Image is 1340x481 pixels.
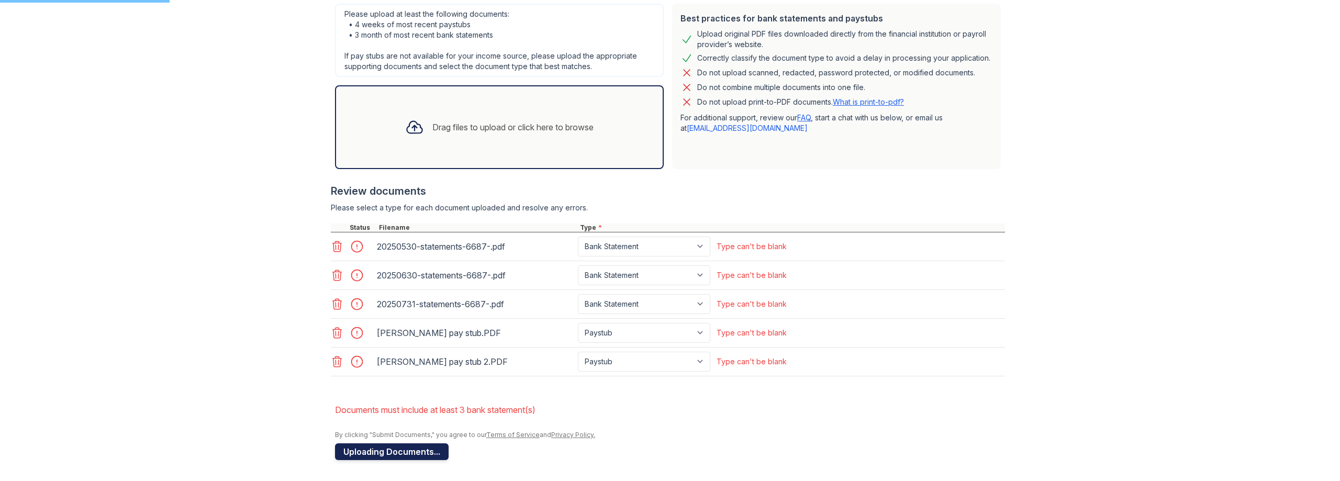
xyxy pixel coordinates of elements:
[377,238,574,255] div: 20250530-statements-6687-.pdf
[697,97,904,107] p: Do not upload print-to-PDF documents.
[377,325,574,341] div: [PERSON_NAME] pay stub.PDF
[578,223,1005,232] div: Type
[680,12,992,25] div: Best practices for bank statements and paystubs
[717,299,787,309] div: Type can't be blank
[717,356,787,367] div: Type can't be blank
[432,121,594,133] div: Drag files to upload or click here to browse
[335,431,1005,439] div: By clicking "Submit Documents," you agree to our and
[697,81,865,94] div: Do not combine multiple documents into one file.
[331,184,1005,198] div: Review documents
[717,328,787,338] div: Type can't be blank
[833,97,904,106] a: What is print-to-pdf?
[377,267,574,284] div: 20250630-statements-6687-.pdf
[717,241,787,252] div: Type can't be blank
[687,124,808,132] a: [EMAIL_ADDRESS][DOMAIN_NAME]
[717,270,787,281] div: Type can't be blank
[797,113,811,122] a: FAQ
[377,353,574,370] div: [PERSON_NAME] pay stub 2.PDF
[697,52,990,64] div: Correctly classify the document type to avoid a delay in processing your application.
[697,29,992,50] div: Upload original PDF files downloaded directly from the financial institution or payroll provider’...
[335,399,1005,420] li: Documents must include at least 3 bank statement(s)
[697,66,975,79] div: Do not upload scanned, redacted, password protected, or modified documents.
[348,223,377,232] div: Status
[335,4,664,77] div: Please upload at least the following documents: • 4 weeks of most recent paystubs • 3 month of mo...
[551,431,595,439] a: Privacy Policy.
[680,113,992,133] p: For additional support, review our , start a chat with us below, or email us at
[335,443,449,460] button: Uploading Documents...
[377,296,574,312] div: 20250731-statements-6687-.pdf
[377,223,578,232] div: Filename
[486,431,540,439] a: Terms of Service
[331,203,1005,213] div: Please select a type for each document uploaded and resolve any errors.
